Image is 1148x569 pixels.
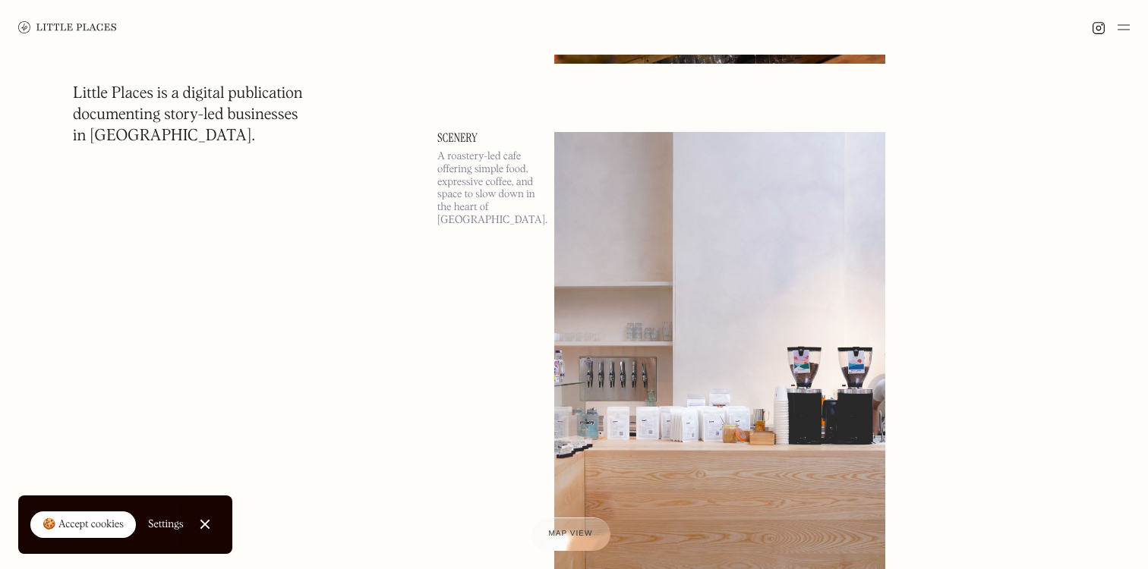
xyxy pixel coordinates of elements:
[204,524,205,525] div: Close Cookie Popup
[43,517,124,533] div: 🍪 Accept cookies
[73,83,303,147] h1: Little Places is a digital publication documenting story-led businesses in [GEOGRAPHIC_DATA].
[531,517,611,551] a: Map view
[437,150,536,227] p: A roastery-led cafe offering simple food, expressive coffee, and space to slow down in the heart ...
[190,509,220,539] a: Close Cookie Popup
[30,511,136,539] a: 🍪 Accept cookies
[437,132,536,144] a: Scenery
[148,519,184,530] div: Settings
[549,530,593,538] span: Map view
[148,508,184,542] a: Settings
